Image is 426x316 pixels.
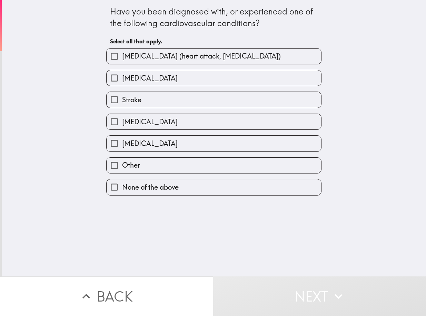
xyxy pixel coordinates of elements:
[110,38,318,45] h6: Select all that apply.
[122,95,141,105] span: Stroke
[107,114,321,129] button: [MEDICAL_DATA]
[122,117,178,127] span: [MEDICAL_DATA]
[107,49,321,64] button: [MEDICAL_DATA] (heart attack, [MEDICAL_DATA])
[122,160,140,170] span: Other
[122,182,179,192] span: None of the above
[107,70,321,86] button: [MEDICAL_DATA]
[122,73,178,83] span: [MEDICAL_DATA]
[122,51,281,61] span: [MEDICAL_DATA] (heart attack, [MEDICAL_DATA])
[107,136,321,151] button: [MEDICAL_DATA]
[107,92,321,107] button: Stroke
[122,139,178,148] span: [MEDICAL_DATA]
[110,6,318,29] div: Have you been diagnosed with, or experienced one of the following cardiovascular conditions?
[107,179,321,195] button: None of the above
[107,158,321,173] button: Other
